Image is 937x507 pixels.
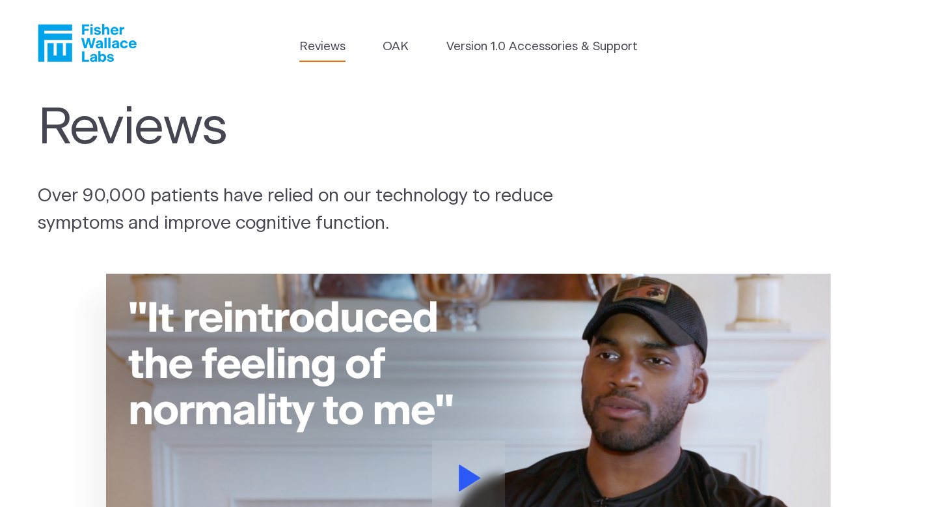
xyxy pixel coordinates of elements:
[459,465,481,491] svg: Play
[383,38,409,56] a: OAK
[299,38,346,56] a: Reviews
[38,98,579,158] h1: Reviews
[446,38,638,56] a: Version 1.0 Accessories & Support
[38,183,606,238] p: Over 90,000 patients have relied on our technology to reduce symptoms and improve cognitive funct...
[38,24,137,62] a: Fisher Wallace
